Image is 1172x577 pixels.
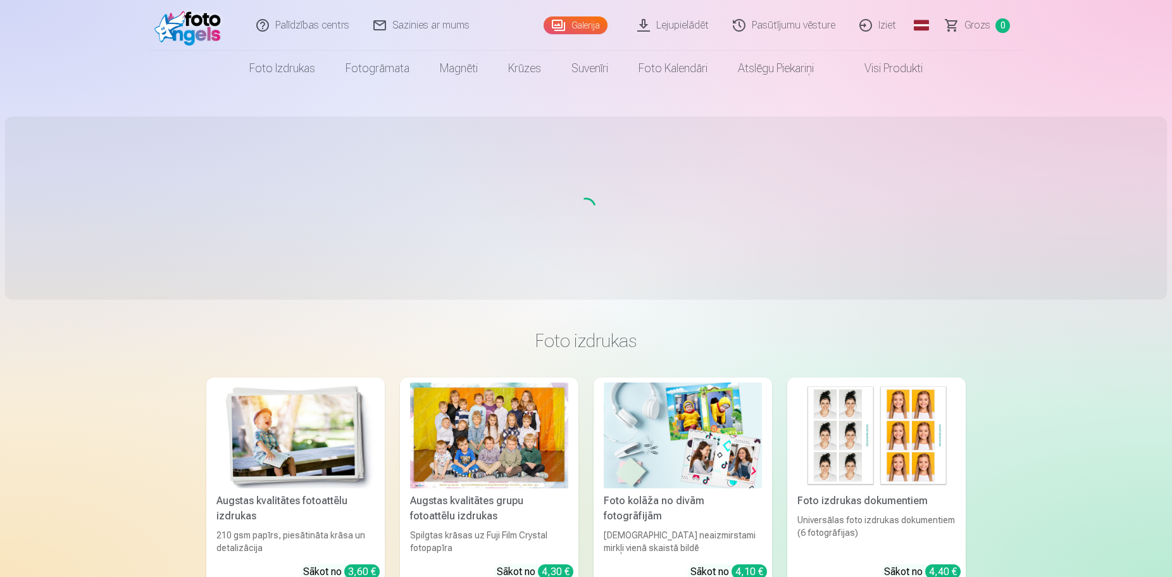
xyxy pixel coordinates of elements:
h3: Foto izdrukas [216,329,956,352]
span: 0 [995,18,1010,33]
a: Magnēti [425,51,493,86]
a: Suvenīri [556,51,623,86]
div: 210 gsm papīrs, piesātināta krāsa un detalizācija [211,529,380,554]
div: [DEMOGRAPHIC_DATA] neaizmirstami mirkļi vienā skaistā bildē [599,529,767,554]
img: Foto kolāža no divām fotogrāfijām [604,383,762,488]
a: Fotogrāmata [330,51,425,86]
div: Foto izdrukas dokumentiem [792,493,961,509]
a: Krūzes [493,51,556,86]
img: /fa1 [154,5,227,46]
a: Foto izdrukas [234,51,330,86]
img: Foto izdrukas dokumentiem [797,383,956,488]
span: Grozs [964,18,990,33]
div: Augstas kvalitātes fotoattēlu izdrukas [211,493,380,524]
a: Foto kalendāri [623,51,723,86]
div: Augstas kvalitātes grupu fotoattēlu izdrukas [405,493,573,524]
a: Galerija [544,16,608,34]
div: Universālas foto izdrukas dokumentiem (6 fotogrāfijas) [792,514,961,554]
a: Atslēgu piekariņi [723,51,829,86]
img: Augstas kvalitātes fotoattēlu izdrukas [216,383,375,488]
div: Foto kolāža no divām fotogrāfijām [599,493,767,524]
div: Spilgtas krāsas uz Fuji Film Crystal fotopapīra [405,529,573,554]
a: Visi produkti [829,51,938,86]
